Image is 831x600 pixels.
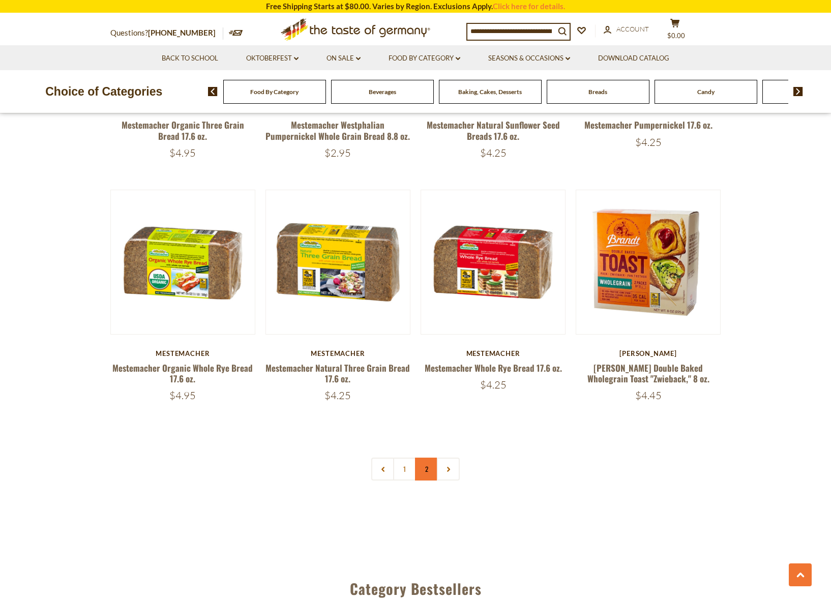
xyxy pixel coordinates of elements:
[389,53,460,64] a: Food By Category
[112,362,253,385] a: Mestemacher Organic Whole Rye Bread 17.6 oz.
[660,18,690,44] button: $0.00
[111,190,255,334] img: Mestemacher Organic Whole Rye Bread 17.6 oz.
[110,349,255,357] div: Mestemacher
[588,88,607,96] a: Breads
[427,118,560,142] a: Mestemacher Natural Sunflower Seed Breads 17.6 oz.
[458,88,522,96] a: Baking, Cakes, Desserts
[246,53,299,64] a: Oktoberfest
[576,190,720,334] img: Brandt Double Baked Wholegrain Toast "Zwieback," 8 oz.
[421,349,566,357] div: Mestemacher
[480,146,507,159] span: $4.25
[616,25,649,33] span: Account
[598,53,669,64] a: Download Catalog
[421,190,565,334] img: Mestemacher Whole Rye Bread 17.6 oz.
[587,362,709,385] a: [PERSON_NAME] Double Baked Wholegrain Toast "Zwieback," 8 oz.
[793,87,803,96] img: next arrow
[697,88,715,96] a: Candy
[110,26,223,40] p: Questions?
[250,88,299,96] a: Food By Category
[208,87,218,96] img: previous arrow
[667,32,685,40] span: $0.00
[324,146,351,159] span: $2.95
[265,118,410,142] a: Mestemacher Westphalian Pumpernickel Whole Grain Bread 8.8 oz.
[169,389,196,402] span: $4.95
[327,53,361,64] a: On Sale
[576,349,721,357] div: [PERSON_NAME]
[635,136,662,148] span: $4.25
[266,190,410,334] img: Mestemacher Natural Three Grain Bread 17.6 oz.
[324,389,351,402] span: $4.25
[425,362,562,374] a: Mestemacher Whole Rye Bread 17.6 oz.
[415,458,438,481] a: 2
[169,146,196,159] span: $4.95
[162,53,218,64] a: Back to School
[480,378,507,391] span: $4.25
[393,458,416,481] a: 1
[265,362,410,385] a: Mestemacher Natural Three Grain Bread 17.6 oz.
[265,349,410,357] div: Mestemacher
[369,88,396,96] a: Beverages
[604,24,649,35] a: Account
[493,2,565,11] a: Click here for details.
[122,118,244,142] a: Mestemacher Organic Three Grain Bread 17.6 oz.
[635,389,662,402] span: $4.45
[584,118,713,131] a: Mestemacher Pumpernickel 17.6 oz.
[488,53,570,64] a: Seasons & Occasions
[148,28,216,37] a: [PHONE_NUMBER]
